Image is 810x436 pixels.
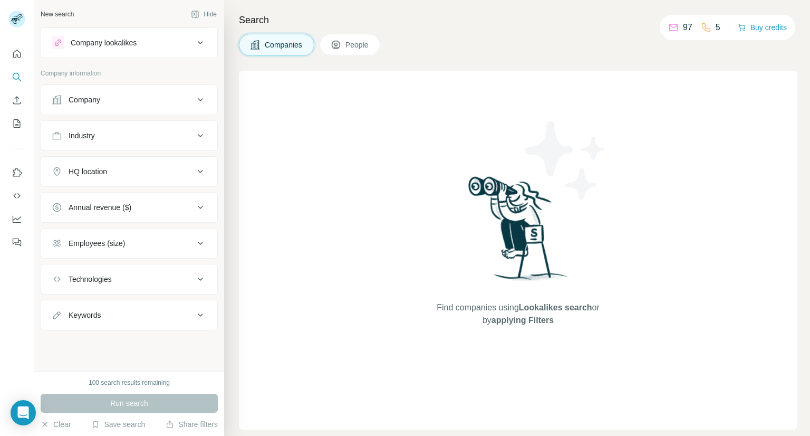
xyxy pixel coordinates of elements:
div: Employees (size) [69,238,125,249]
div: 100 search results remaining [89,378,170,387]
span: Lookalikes search [519,303,592,312]
div: New search [41,10,74,19]
div: Company [69,94,100,105]
button: My lists [8,114,25,133]
button: Clear [41,419,71,430]
h4: Search [239,13,797,27]
div: Company lookalikes [71,37,137,48]
p: Company information [41,69,218,78]
button: Industry [41,123,217,148]
button: Annual revenue ($) [41,195,217,220]
button: Keywords [41,302,217,328]
div: Annual revenue ($) [69,202,131,213]
div: Industry [69,130,95,141]
button: Company [41,87,217,112]
div: Open Intercom Messenger [11,400,36,425]
span: Companies [265,40,303,50]
button: Buy credits [738,20,787,35]
button: Company lookalikes [41,30,217,55]
button: Save search [91,419,145,430]
img: Surfe Illustration - Stars [518,113,613,208]
img: Surfe Illustration - Woman searching with binoculars [464,174,573,291]
p: 97 [683,21,692,34]
div: Keywords [69,310,101,320]
button: HQ location [41,159,217,184]
div: Technologies [69,274,112,285]
button: Search [8,68,25,87]
button: Dashboard [8,210,25,229]
div: HQ location [69,166,107,177]
button: Enrich CSV [8,91,25,110]
span: Find companies using or by [433,301,602,327]
button: Feedback [8,233,25,252]
button: Use Surfe on LinkedIn [8,163,25,182]
span: People [345,40,370,50]
button: Hide [184,6,224,22]
span: applying Filters [491,316,554,325]
p: 5 [716,21,720,34]
button: Technologies [41,267,217,292]
button: Use Surfe API [8,186,25,205]
button: Quick start [8,44,25,63]
button: Share filters [166,419,218,430]
button: Employees (size) [41,231,217,256]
